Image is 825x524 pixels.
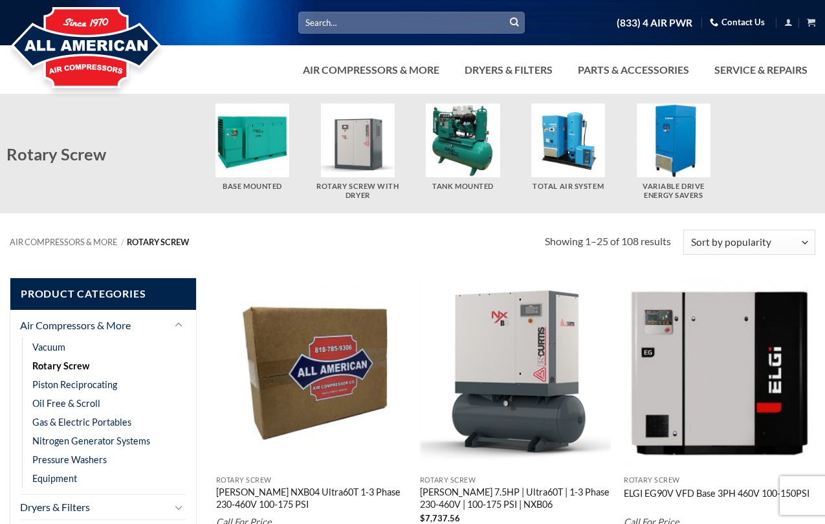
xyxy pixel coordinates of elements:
h2: Rotary Screw [6,144,206,165]
button: Submit [505,13,524,32]
a: Visit product category Variable Drive Energy Savers [627,104,720,201]
h5: Tank Mounted [417,182,509,191]
a: ELGI EG90V VFD Base 3PH 460V 100-150PSI [624,488,809,502]
img: Placeholder [216,278,408,469]
a: Pressure Washers [32,450,107,469]
img: ELGI 125HP | VFD | Base | 3PH | 460V | 100-150PSI | EG90V [624,278,815,469]
a: View cart [807,14,815,30]
a: Parts & Accessories [570,57,697,83]
h5: Rotary Screw With Dryer [311,182,404,201]
a: Rotary Screw [32,356,89,375]
span: / [121,237,124,247]
img: Rotary Screw With Dryer [321,104,395,177]
a: [PERSON_NAME] NXB04 Ultra60T 1-3 Phase 230-460V 100-175 PSI [216,486,408,512]
a: Visit product category Rotary Screw With Dryer [311,104,404,201]
h5: Base Mounted [206,182,299,191]
a: Login [784,14,793,30]
img: Base Mounted [215,104,289,177]
p: Showing 1–25 of 108 results [545,233,671,250]
a: Air Compressors & More [10,237,117,247]
a: Visit product category Base Mounted [206,104,299,191]
a: Visit product category Tank Mounted [417,104,509,191]
a: Air Compressors & More [20,313,168,338]
a: Service & Repairs [707,57,815,83]
h5: Total Air System [522,182,615,191]
h5: Variable Drive Energy Savers [627,182,720,201]
a: Nitrogen Generator Systems [32,431,150,450]
img: Curtis NXB06 Ultra60T 1-3 Phase 230-460V 100-175 PSI [420,278,611,469]
p: Rotary Screw [624,476,815,485]
a: Equipment [32,469,77,488]
bdi: 7,737.56 [420,513,460,523]
a: (833) 4 AIR PWR [617,12,692,34]
span: Product Categories [10,278,196,310]
nav: Breadcrumb [10,237,545,247]
a: Oil Free & Scroll [32,394,100,413]
p: Rotary Screw [420,476,611,485]
a: Contact Us [710,12,765,32]
button: Toggle [171,499,186,515]
input: Search… [298,12,525,33]
a: Gas & Electric Portables [32,413,131,431]
select: Shop order [683,230,815,255]
img: Total Air System [531,104,605,177]
a: [PERSON_NAME] 7.5HP | Ultra60T | 1-3 Phase 230-460V | 100-175 PSI | NXB06 [420,486,611,512]
span: $ [420,513,425,523]
a: Dryers & Filters [457,57,560,83]
p: Rotary Screw [216,476,408,485]
a: Piston Reciprocating [32,375,117,394]
a: Air Compressors & More [295,57,447,83]
a: Dryers & Filters [20,495,168,519]
button: Toggle [171,318,186,333]
a: Visit product category Total Air System [522,104,615,191]
img: Variable Drive Energy Savers [637,104,710,177]
a: Vacuum [32,338,65,356]
img: Tank Mounted [426,104,500,177]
